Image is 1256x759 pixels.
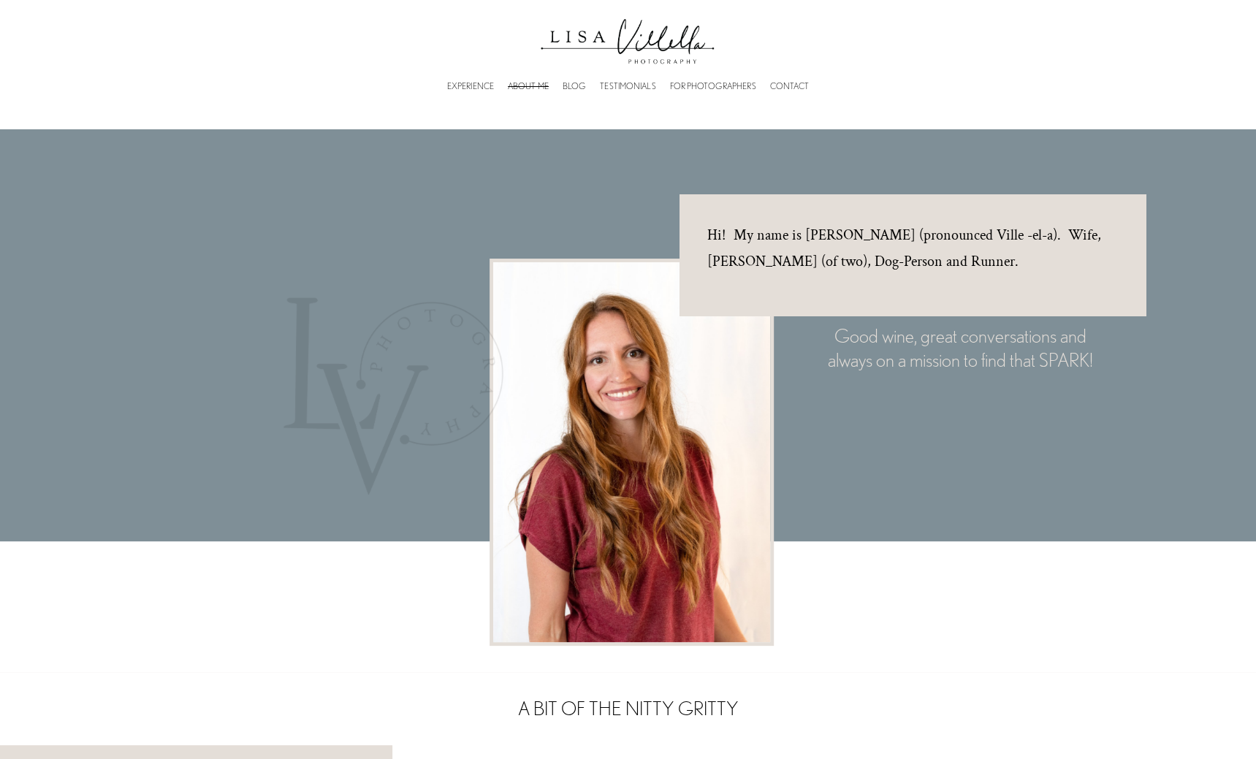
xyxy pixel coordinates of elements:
span: Good wine, great conversations and always on a mission to find that SPARK! [827,325,1092,371]
a: EXPERIENCE [447,84,494,88]
span: Hi! My name is [PERSON_NAME] (pronounced Ville -el-a). Wife, [PERSON_NAME] (of two), Dog-Person a... [707,226,1105,271]
a: BLOG [563,84,586,88]
a: FOR PHOTOGRAPHERS [669,84,755,88]
a: TESTIMONIALS [600,84,655,88]
h3: A BIT OF THE NITTY GRITTY [487,696,769,721]
a: CONTACT [769,84,809,88]
a: ABOUT ME [508,84,549,88]
img: Lisa Villella Photography [533,4,723,71]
